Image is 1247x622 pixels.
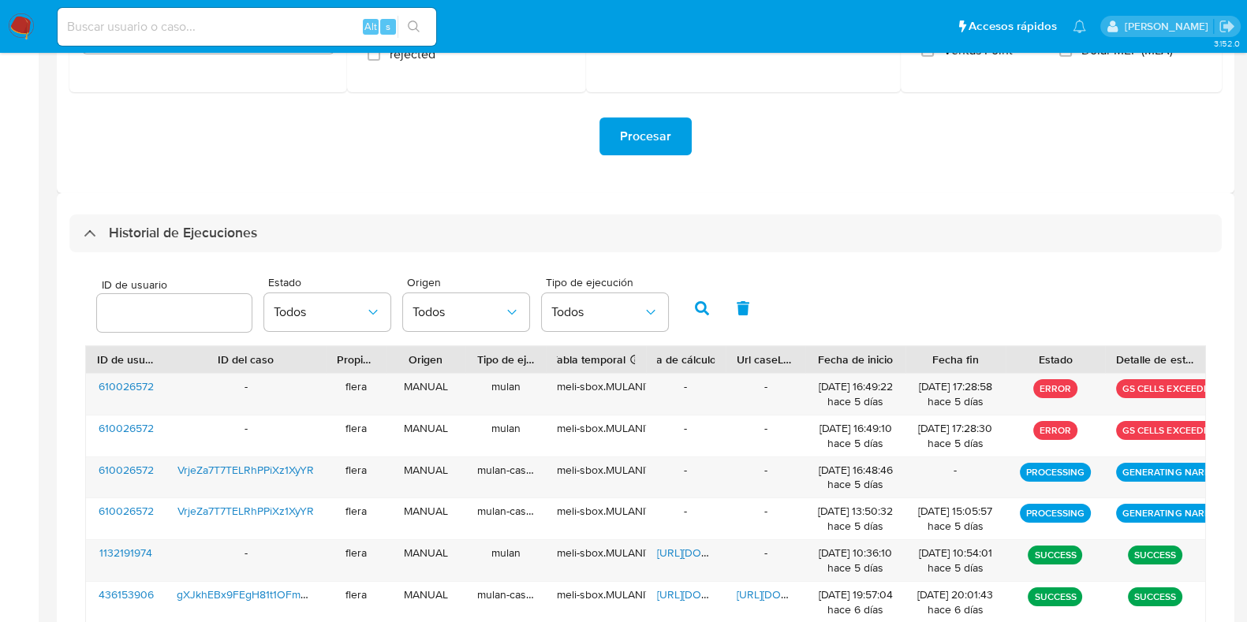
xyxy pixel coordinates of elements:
[58,17,436,37] input: Buscar usuario o caso...
[1073,20,1086,33] a: Notificaciones
[1213,37,1239,50] span: 3.152.0
[1124,19,1213,34] p: florencia.lera@mercadolibre.com
[386,19,390,34] span: s
[398,16,430,38] button: search-icon
[1219,18,1235,35] a: Salir
[969,18,1057,35] span: Accesos rápidos
[364,19,377,34] span: Alt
